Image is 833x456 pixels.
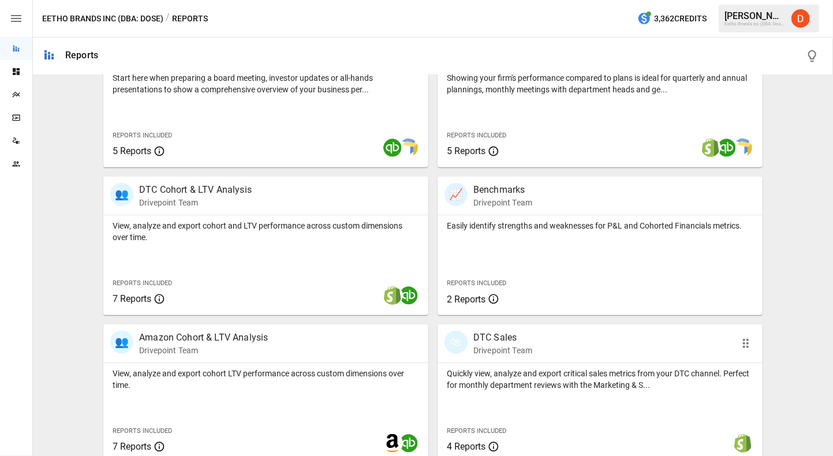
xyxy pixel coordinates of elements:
[113,132,172,139] span: Reports Included
[444,331,468,354] div: 🛍
[444,183,468,206] div: 📈
[724,10,785,21] div: [PERSON_NAME]
[383,286,402,305] img: shopify
[113,72,419,95] p: Start here when preparing a board meeting, investor updates or all-hands presentations to show a ...
[718,139,736,157] img: quickbooks
[166,12,170,26] div: /
[139,183,252,197] p: DTC Cohort & LTV Analysis
[447,368,753,391] p: Quickly view, analyze and export critical sales metrics from your DTC channel. Perfect for monthl...
[110,331,133,354] div: 👥
[113,368,419,391] p: View, analyze and export cohort LTV performance across custom dimensions over time.
[734,434,752,453] img: shopify
[791,9,810,28] img: Daley Meistrell
[113,145,151,156] span: 5 Reports
[113,427,172,435] span: Reports Included
[399,434,418,453] img: quickbooks
[473,197,532,208] p: Drivepoint Team
[399,286,418,305] img: quickbooks
[447,72,753,95] p: Showing your firm's performance compared to plans is ideal for quarterly and annual plannings, mo...
[785,2,817,35] button: Daley Meistrell
[447,441,485,452] span: 4 Reports
[139,197,252,208] p: Drivepoint Team
[447,279,506,287] span: Reports Included
[734,139,752,157] img: smart model
[701,139,720,157] img: shopify
[447,427,506,435] span: Reports Included
[113,279,172,287] span: Reports Included
[473,345,532,356] p: Drivepoint Team
[447,132,506,139] span: Reports Included
[42,12,163,26] button: Eetho Brands Inc (DBA: Dose)
[110,183,133,206] div: 👥
[65,50,98,61] div: Reports
[654,12,707,26] span: 3,362 Credits
[113,220,419,243] p: View, analyze and export cohort and LTV performance across custom dimensions over time.
[473,183,532,197] p: Benchmarks
[724,21,785,27] div: Eetho Brands Inc (DBA: Dose)
[139,331,268,345] p: Amazon Cohort & LTV Analysis
[113,441,151,452] span: 7 Reports
[399,139,418,157] img: smart model
[447,145,485,156] span: 5 Reports
[383,139,402,157] img: quickbooks
[113,293,151,304] span: 7 Reports
[447,220,753,231] p: Easily identify strengths and weaknesses for P&L and Cohorted Financials metrics.
[447,294,485,305] span: 2 Reports
[139,345,268,356] p: Drivepoint Team
[473,331,532,345] p: DTC Sales
[633,8,711,29] button: 3,362Credits
[383,434,402,453] img: amazon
